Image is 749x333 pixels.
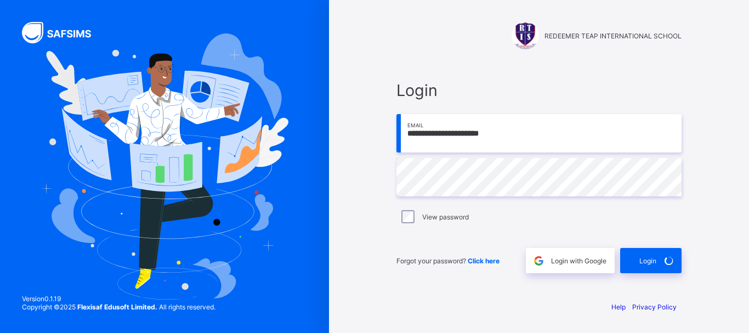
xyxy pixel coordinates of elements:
[422,213,469,221] label: View password
[532,255,545,267] img: google.396cfc9801f0270233282035f929180a.svg
[632,303,677,311] a: Privacy Policy
[396,257,500,265] span: Forgot your password?
[396,81,682,100] span: Login
[468,257,500,265] a: Click here
[611,303,626,311] a: Help
[77,303,157,311] strong: Flexisaf Edusoft Limited.
[639,257,656,265] span: Login
[551,257,606,265] span: Login with Google
[544,32,682,40] span: REDEEMER TEAP INTERNATIONAL SCHOOL
[22,303,215,311] span: Copyright © 2025 All rights reserved.
[41,33,288,300] img: Hero Image
[22,295,215,303] span: Version 0.1.19
[22,22,104,43] img: SAFSIMS Logo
